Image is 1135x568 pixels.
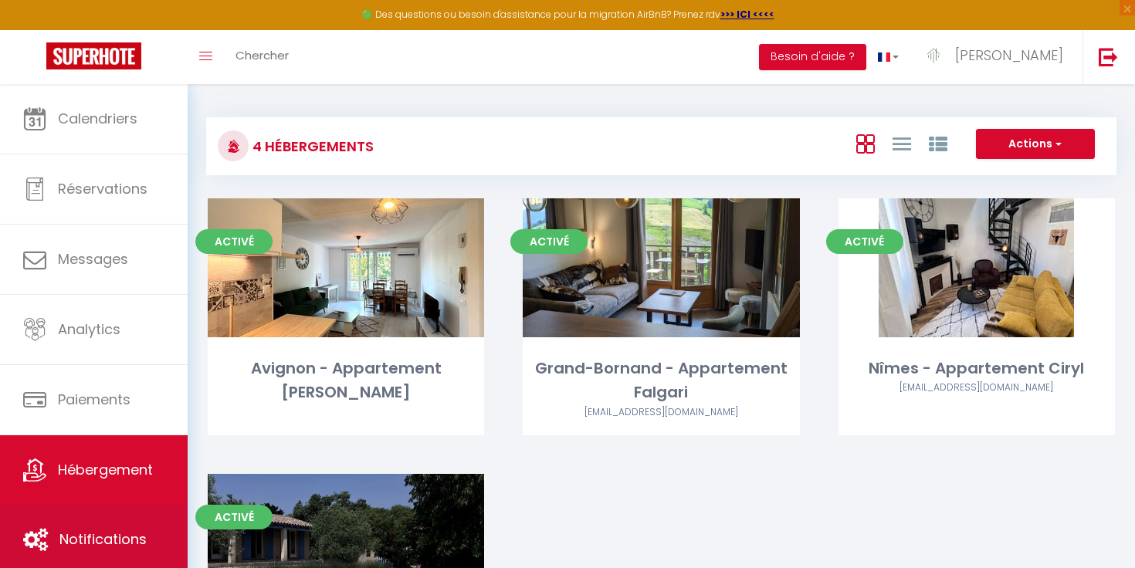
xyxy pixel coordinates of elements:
[46,42,141,69] img: Super Booking
[58,460,153,479] span: Hébergement
[208,357,484,405] div: Avignon - Appartement [PERSON_NAME]
[929,130,947,156] a: Vue par Groupe
[1099,47,1118,66] img: logout
[976,129,1095,160] button: Actions
[839,380,1115,395] div: Airbnb
[720,8,774,21] a: >>> ICI <<<<
[856,130,875,156] a: Vue en Box
[235,47,289,63] span: Chercher
[893,130,911,156] a: Vue en Liste
[249,129,374,164] h3: 4 Hébergements
[955,46,1063,65] span: [PERSON_NAME]
[195,229,273,254] span: Activé
[58,179,147,198] span: Réservations
[922,44,945,67] img: ...
[839,357,1115,380] div: Nîmes - Appartement Ciryl
[224,30,300,84] a: Chercher
[58,319,120,339] span: Analytics
[59,529,147,549] span: Notifications
[58,109,137,128] span: Calendriers
[510,229,588,254] span: Activé
[195,505,273,529] span: Activé
[826,229,903,254] span: Activé
[523,357,799,405] div: Grand-Bornand - Appartement Falgari
[910,30,1082,84] a: ... [PERSON_NAME]
[58,390,130,409] span: Paiements
[523,405,799,420] div: Airbnb
[759,44,866,70] button: Besoin d'aide ?
[58,249,128,269] span: Messages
